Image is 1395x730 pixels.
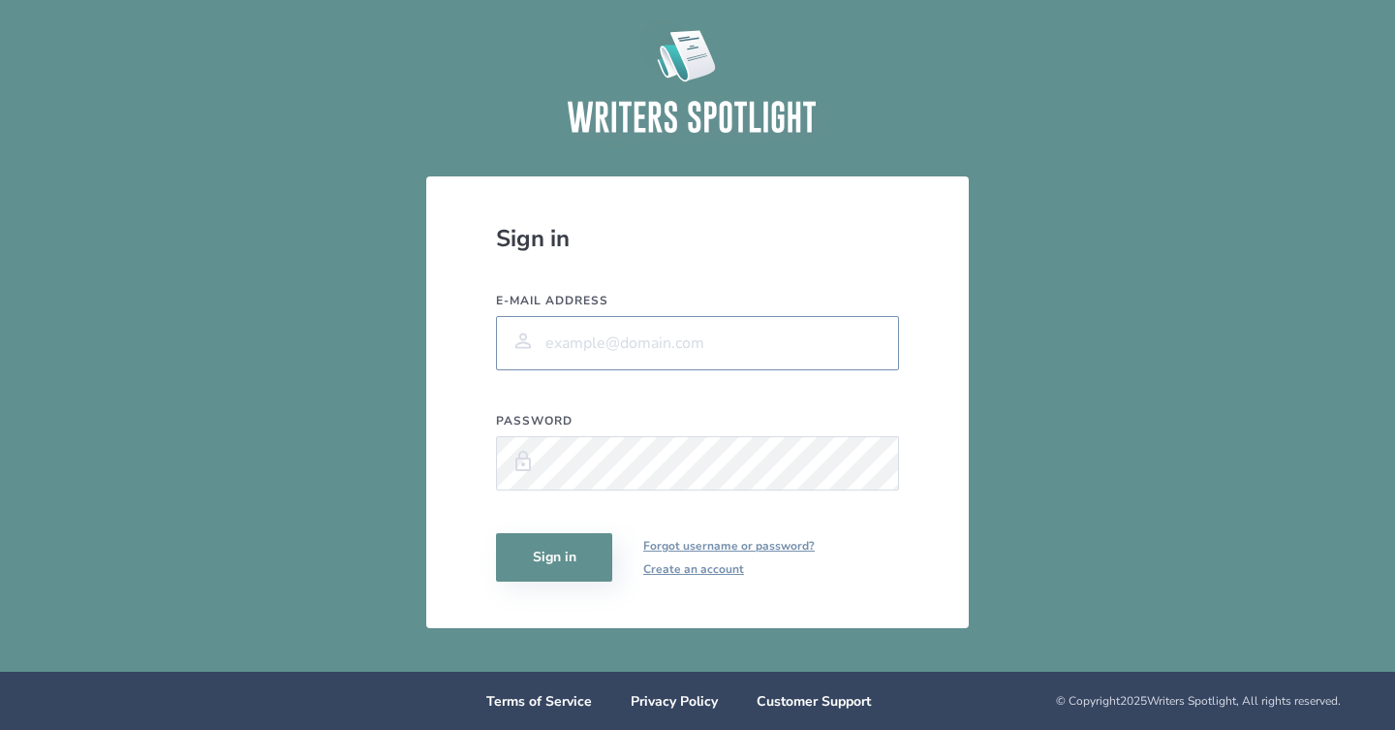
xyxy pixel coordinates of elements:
[757,692,871,711] a: Customer Support
[496,293,899,308] label: E-mail address
[496,533,612,582] button: Sign in
[631,692,718,711] a: Privacy Policy
[899,693,1341,709] div: © Copyright 2025 Writers Spotlight, All rights reserved.
[496,316,899,370] input: example@domain.com
[496,223,899,254] div: Sign in
[643,534,815,557] a: Forgot username or password?
[643,557,815,581] a: Create an account
[496,413,899,428] label: Password
[486,692,592,711] a: Terms of Service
